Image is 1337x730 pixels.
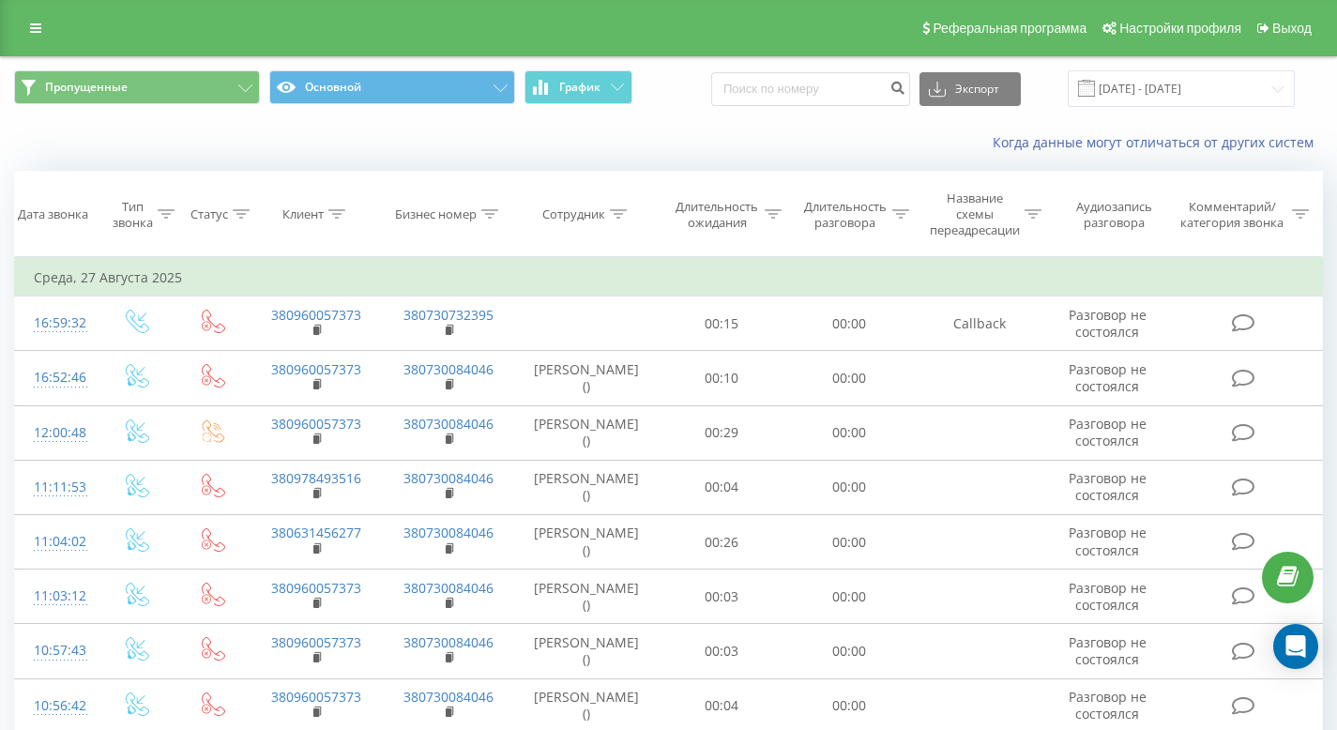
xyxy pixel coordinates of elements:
[271,415,361,433] a: 380960057373
[711,72,910,106] input: Поиск по номеру
[919,72,1021,106] button: Экспорт
[271,306,361,324] a: 380960057373
[271,688,361,706] a: 380960057373
[658,351,785,405] td: 00:10
[803,199,888,231] div: Длительность разговора
[785,460,913,514] td: 00:00
[34,578,78,615] div: 11:03:12
[785,515,913,570] td: 00:00
[113,199,153,231] div: Тип звонка
[515,624,658,678] td: [PERSON_NAME] ()
[271,469,361,487] a: 380978493516
[785,405,913,460] td: 00:00
[1177,199,1287,231] div: Комментарий/категория звонка
[658,297,785,351] td: 00:15
[785,297,913,351] td: 00:00
[34,632,78,669] div: 10:57:43
[14,70,260,104] button: Пропущенные
[34,359,78,396] div: 16:52:46
[930,190,1020,238] div: Название схемы переадресации
[34,469,78,506] div: 11:11:53
[1069,306,1147,341] span: Разговор не состоялся
[271,579,361,597] a: 380960057373
[271,360,361,378] a: 380960057373
[785,624,913,678] td: 00:00
[403,360,494,378] a: 380730084046
[658,570,785,624] td: 00:03
[271,524,361,541] a: 380631456277
[515,460,658,514] td: [PERSON_NAME] ()
[1069,524,1147,558] span: Разговор не состоялся
[282,206,324,222] div: Клиент
[515,570,658,624] td: [PERSON_NAME] ()
[524,70,632,104] button: График
[658,515,785,570] td: 00:26
[15,259,1323,297] td: Среда, 27 Августа 2025
[1273,624,1318,669] div: Open Intercom Messenger
[675,199,759,231] div: Длительность ожидания
[658,624,785,678] td: 00:03
[515,515,658,570] td: [PERSON_NAME] ()
[403,306,494,324] a: 380730732395
[403,579,494,597] a: 380730084046
[34,524,78,560] div: 11:04:02
[190,206,228,222] div: Статус
[269,70,515,104] button: Основной
[933,21,1086,36] span: Реферальная программа
[34,305,78,342] div: 16:59:32
[271,633,361,651] a: 380960057373
[1272,21,1312,36] span: Выход
[1063,199,1164,231] div: Аудиозапись разговора
[403,524,494,541] a: 380730084046
[1069,688,1147,722] span: Разговор не состоялся
[18,206,88,222] div: Дата звонка
[1069,579,1147,614] span: Разговор не состоялся
[542,206,605,222] div: Сотрудник
[559,81,600,94] span: График
[1119,21,1241,36] span: Настройки профиля
[1069,360,1147,395] span: Разговор не состоялся
[515,351,658,405] td: [PERSON_NAME] ()
[1069,415,1147,449] span: Разговор не состоялся
[785,570,913,624] td: 00:00
[658,460,785,514] td: 00:04
[403,633,494,651] a: 380730084046
[1069,469,1147,504] span: Разговор не состоялся
[785,351,913,405] td: 00:00
[395,206,477,222] div: Бизнес номер
[34,688,78,724] div: 10:56:42
[658,405,785,460] td: 00:29
[993,133,1323,151] a: Когда данные могут отличаться от других систем
[403,469,494,487] a: 380730084046
[403,415,494,433] a: 380730084046
[34,415,78,451] div: 12:00:48
[1069,633,1147,668] span: Разговор не состоялся
[515,405,658,460] td: [PERSON_NAME] ()
[403,688,494,706] a: 380730084046
[45,80,128,95] span: Пропущенные
[913,297,1046,351] td: Callback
